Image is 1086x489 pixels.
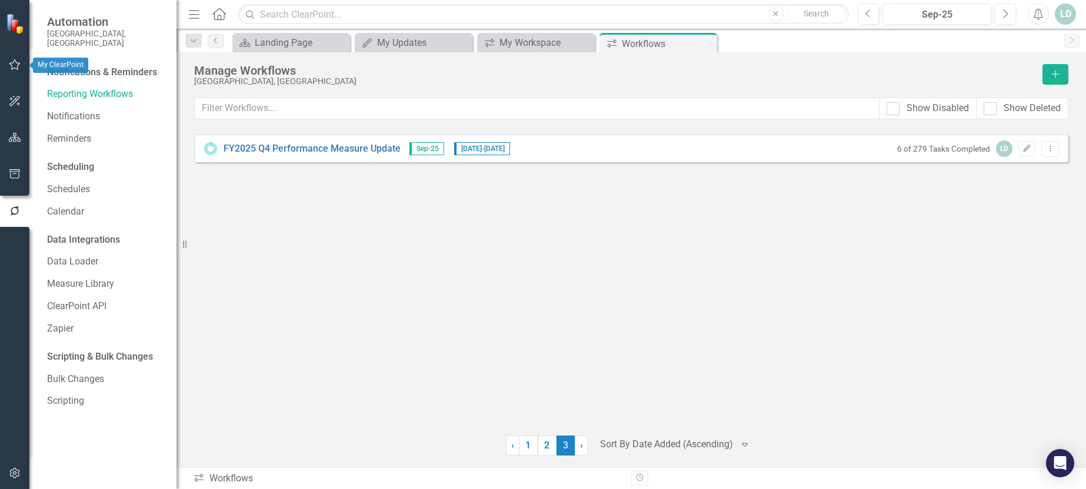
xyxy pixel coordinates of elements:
[887,8,987,22] div: Sep-25
[47,373,165,386] a: Bulk Changes
[47,132,165,146] a: Reminders
[882,4,991,25] button: Sep-25
[193,472,622,485] div: Workflows
[47,160,94,174] div: Scheduling
[33,58,88,73] div: My ClearPoint
[194,77,1037,86] div: [GEOGRAPHIC_DATA], [GEOGRAPHIC_DATA]
[235,35,347,50] a: Landing Page
[499,35,592,50] div: My Workspace
[511,440,514,451] span: ‹
[47,300,165,313] a: ClearPoint API
[1055,4,1076,25] button: LD
[47,29,165,48] small: [GEOGRAPHIC_DATA], [GEOGRAPHIC_DATA]
[1004,102,1061,115] div: Show Deleted
[47,322,165,336] a: Zapier
[557,436,575,455] span: 3
[480,35,592,50] a: My Workspace
[194,98,880,119] input: Filter Workflows...
[787,6,846,22] button: Search
[47,277,165,291] a: Measure Library
[6,14,26,34] img: ClearPoint Strategy
[622,36,714,51] div: Workflows
[224,142,401,156] a: FY2025 Q4 Performance Measure Update
[47,110,165,123] a: Notifications
[538,436,557,455] a: 2
[377,35,469,50] div: My Updates
[519,436,538,455] a: 1
[47,350,153,364] div: Scripting & Bulk Changes
[454,142,510,155] span: [DATE] - [DATE]
[804,9,829,18] span: Search
[255,35,347,50] div: Landing Page
[47,88,165,101] a: Reporting Workflows
[897,144,990,153] small: 6 of 279 Tasks Completed
[47,15,165,29] span: Automation
[580,440,583,451] span: ›
[47,205,165,219] a: Calendar
[1046,449,1074,477] div: Open Intercom Messenger
[907,102,969,115] div: Show Disabled
[194,64,1037,77] div: Manage Workflows
[47,183,165,196] a: Schedules
[47,66,157,79] div: Notifications & Reminders
[47,255,165,269] a: Data Loader
[238,4,848,25] input: Search ClearPoint...
[996,140,1012,157] div: LD
[358,35,469,50] a: My Updates
[47,394,165,408] a: Scripting
[409,142,444,155] span: Sep-25
[47,233,120,247] div: Data Integrations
